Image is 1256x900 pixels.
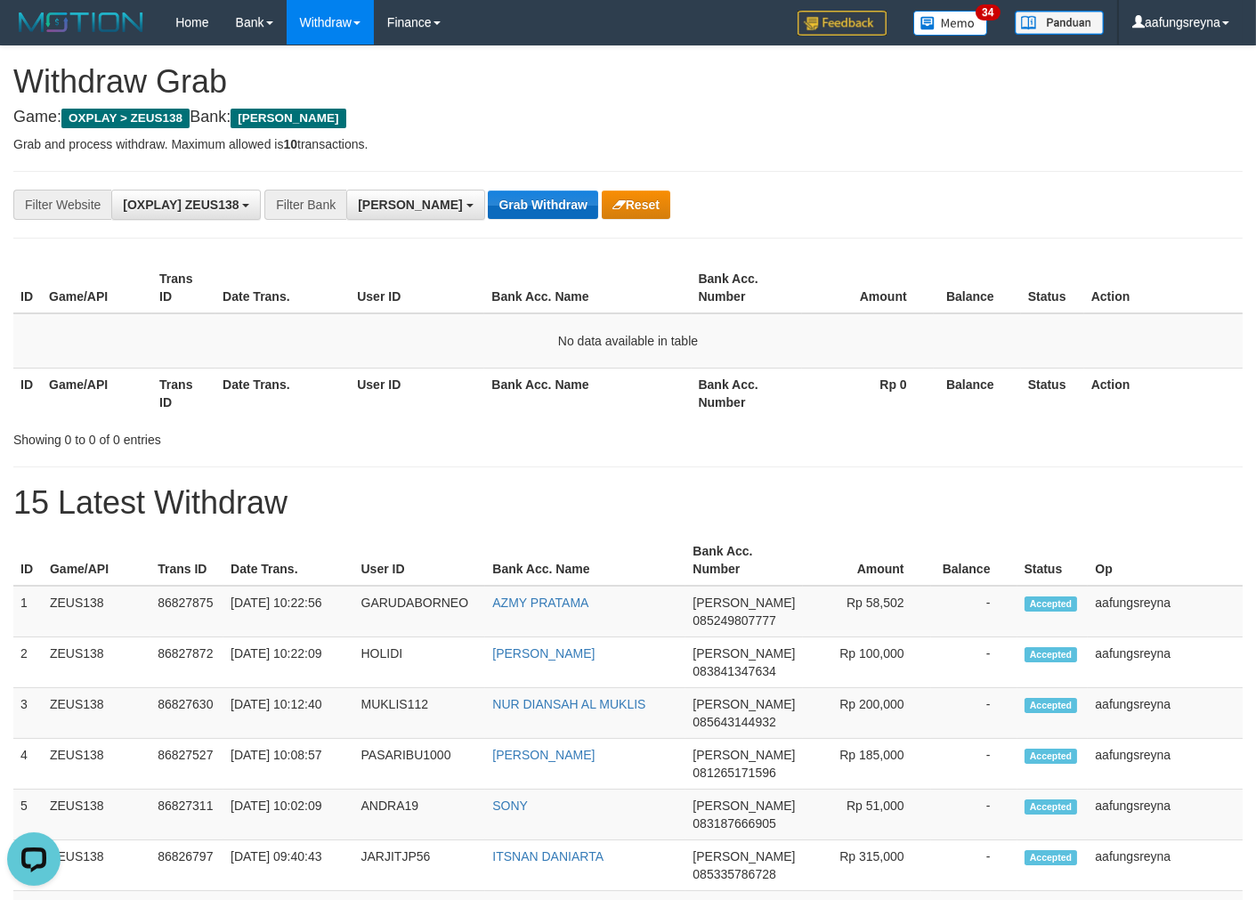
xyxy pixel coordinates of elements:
[223,739,353,790] td: [DATE] 10:08:57
[693,748,795,762] span: [PERSON_NAME]
[802,263,934,313] th: Amount
[150,535,223,586] th: Trans ID
[1088,790,1243,840] td: aafungsreyna
[13,313,1243,369] td: No data available in table
[492,646,595,661] a: [PERSON_NAME]
[42,263,152,313] th: Game/API
[13,637,43,688] td: 2
[931,535,1017,586] th: Balance
[43,790,150,840] td: ZEUS138
[693,596,795,610] span: [PERSON_NAME]
[693,664,775,678] span: Copy 083841347634 to clipboard
[223,586,353,637] td: [DATE] 10:22:56
[215,368,350,418] th: Date Trans.
[931,637,1017,688] td: -
[13,586,43,637] td: 1
[13,190,111,220] div: Filter Website
[283,137,297,151] strong: 10
[1025,647,1078,662] span: Accepted
[150,586,223,637] td: 86827875
[1088,637,1243,688] td: aafungsreyna
[693,613,775,628] span: Copy 085249807777 to clipboard
[223,637,353,688] td: [DATE] 10:22:09
[350,263,484,313] th: User ID
[931,688,1017,739] td: -
[803,840,931,891] td: Rp 315,000
[231,109,345,128] span: [PERSON_NAME]
[488,191,597,219] button: Grab Withdraw
[43,586,150,637] td: ZEUS138
[976,4,1000,20] span: 34
[485,535,685,586] th: Bank Acc. Name
[152,368,215,418] th: Trans ID
[798,11,887,36] img: Feedback.jpg
[43,535,150,586] th: Game/API
[693,715,775,729] span: Copy 085643144932 to clipboard
[492,697,645,711] a: NUR DIANSAH AL MUKLIS
[354,840,486,891] td: JARJITJP56
[223,535,353,586] th: Date Trans.
[215,263,350,313] th: Date Trans.
[1088,688,1243,739] td: aafungsreyna
[152,263,215,313] th: Trans ID
[693,766,775,780] span: Copy 081265171596 to clipboard
[13,64,1243,100] h1: Withdraw Grab
[492,849,604,864] a: ITSNAN DANIARTA
[43,739,150,790] td: ZEUS138
[264,190,346,220] div: Filter Bank
[354,688,486,739] td: MUKLIS112
[693,799,795,813] span: [PERSON_NAME]
[1025,799,1078,815] span: Accepted
[931,739,1017,790] td: -
[13,135,1243,153] p: Grab and process withdraw. Maximum allowed is transactions.
[931,586,1017,637] td: -
[43,688,150,739] td: ZEUS138
[1088,739,1243,790] td: aafungsreyna
[492,596,588,610] a: AZMY PRATAMA
[150,840,223,891] td: 86826797
[1025,850,1078,865] span: Accepted
[354,637,486,688] td: HOLIDI
[354,790,486,840] td: ANDRA19
[354,586,486,637] td: GARUDABORNEO
[42,368,152,418] th: Game/API
[7,7,61,61] button: Open LiveChat chat widget
[1084,263,1243,313] th: Action
[13,109,1243,126] h4: Game: Bank:
[13,535,43,586] th: ID
[150,790,223,840] td: 86827311
[1017,535,1089,586] th: Status
[484,368,691,418] th: Bank Acc. Name
[685,535,802,586] th: Bank Acc. Number
[1021,263,1084,313] th: Status
[802,368,934,418] th: Rp 0
[803,535,931,586] th: Amount
[492,748,595,762] a: [PERSON_NAME]
[150,688,223,739] td: 86827630
[692,368,802,418] th: Bank Acc. Number
[803,739,931,790] td: Rp 185,000
[150,637,223,688] td: 86827872
[931,840,1017,891] td: -
[693,697,795,711] span: [PERSON_NAME]
[111,190,261,220] button: [OXPLAY] ZEUS138
[1025,698,1078,713] span: Accepted
[484,263,691,313] th: Bank Acc. Name
[150,739,223,790] td: 86827527
[803,586,931,637] td: Rp 58,502
[346,190,484,220] button: [PERSON_NAME]
[123,198,239,212] span: [OXPLAY] ZEUS138
[1084,368,1243,418] th: Action
[692,263,802,313] th: Bank Acc. Number
[223,840,353,891] td: [DATE] 09:40:43
[61,109,190,128] span: OXPLAY > ZEUS138
[803,688,931,739] td: Rp 200,000
[13,368,42,418] th: ID
[43,637,150,688] td: ZEUS138
[350,368,484,418] th: User ID
[1021,368,1084,418] th: Status
[13,739,43,790] td: 4
[13,688,43,739] td: 3
[1088,586,1243,637] td: aafungsreyna
[13,9,149,36] img: MOTION_logo.png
